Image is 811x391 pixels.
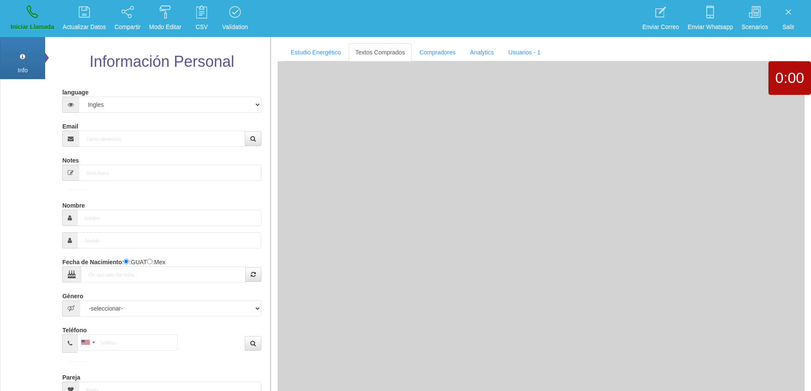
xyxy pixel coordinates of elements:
p: Iniciar Llamada [11,22,54,32]
h1: 0:00 [768,70,811,86]
p: Validation [222,22,248,32]
a: Enviar Correo [639,3,682,34]
p: Enviar Whatsapp [688,22,733,32]
p: Compartir [115,22,140,32]
input: Teléfono [77,334,178,351]
input: Nombre [77,210,261,226]
a: Analytics [463,43,501,61]
label: language [62,85,88,97]
a: Enviar Whatsapp [685,3,736,34]
input: Apellido [77,232,261,248]
a: Iniciar Llamada [8,3,57,34]
label: Género [62,289,83,300]
input: Short-Notes [79,165,261,181]
label: Email [62,119,78,131]
a: Usuarios - 1 [502,43,547,61]
a: Compradores [413,43,462,61]
a: Actualizar Datos [60,3,109,34]
a: Scenarios [739,3,771,34]
input: :Quechi GUAT [123,259,129,264]
label: Pareja [62,370,80,382]
a: Estudio Energético [284,43,348,61]
h2: Información Personal [60,53,263,70]
a: Compartir [112,3,143,34]
p: Scenarios [742,22,768,32]
a: Modo Editar [146,3,184,34]
p: CSV [190,22,214,32]
div: : :GUAT :Mex [62,255,261,283]
p: Modo Editar [149,22,181,32]
label: Fecha de Nacimiento [62,255,122,266]
div: United States: +1 [78,335,97,350]
a: Validation [219,3,251,34]
label: Nombre [62,198,85,210]
p: Enviar Correo [642,22,679,32]
a: CSV [187,3,217,34]
input: Correo electrónico [79,131,245,147]
label: Teléfono [62,323,86,334]
input: :Yuca-Mex [147,259,152,264]
a: Salir [774,3,803,34]
a: Textos Comprados [349,43,412,61]
p: Salir [777,22,800,32]
label: Notes [62,153,79,165]
p: Actualizar Datos [63,22,106,32]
